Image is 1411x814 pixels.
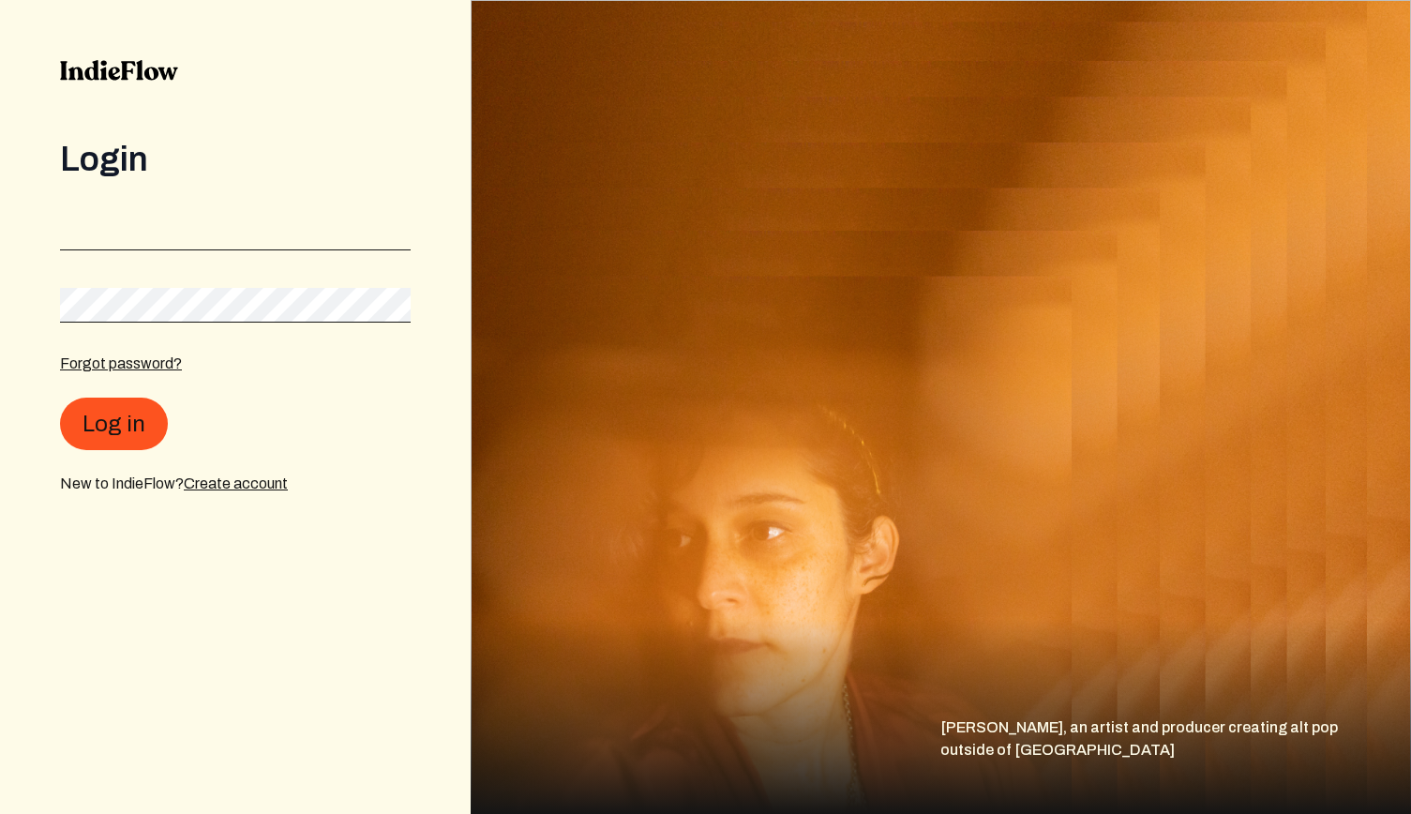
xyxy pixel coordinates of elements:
[940,716,1411,814] div: [PERSON_NAME], an artist and producer creating alt pop outside of [GEOGRAPHIC_DATA]
[60,398,168,450] button: Log in
[60,355,182,371] a: Forgot password?
[60,141,411,178] div: Login
[60,473,411,495] div: New to IndieFlow?
[60,60,178,81] img: indieflow-logo-black.svg
[184,475,288,491] a: Create account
